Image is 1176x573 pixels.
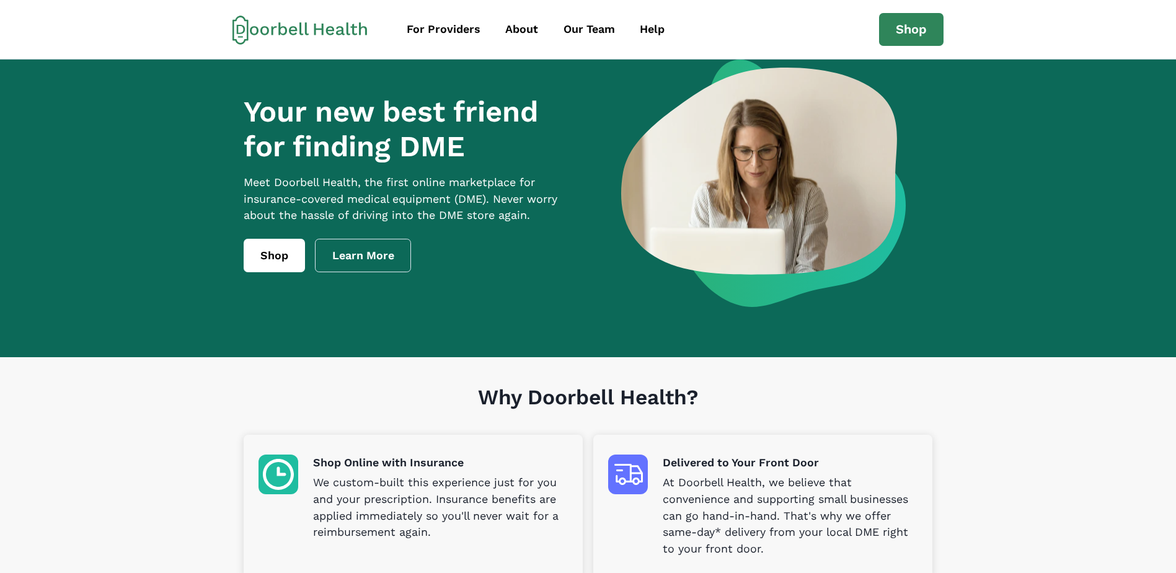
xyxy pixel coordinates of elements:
div: Help [640,21,665,38]
img: a woman looking at a computer [621,60,906,307]
p: Meet Doorbell Health, the first online marketplace for insurance-covered medical equipment (DME).... [244,174,581,224]
p: We custom-built this experience just for you and your prescription. Insurance benefits are applie... [313,474,568,541]
p: Shop Online with Insurance [313,455,568,471]
h1: Your new best friend for finding DME [244,94,581,164]
div: For Providers [407,21,480,38]
img: Shop Online with Insurance icon [259,455,298,494]
a: About [494,16,549,43]
a: Learn More [315,239,412,272]
a: Help [629,16,676,43]
a: Our Team [552,16,626,43]
div: About [505,21,538,38]
p: At Doorbell Health, we believe that convenience and supporting small businesses can go hand-in-ha... [663,474,917,557]
img: Delivered to Your Front Door icon [608,455,648,494]
a: For Providers [396,16,492,43]
a: Shop [244,239,305,272]
h1: Why Doorbell Health? [244,385,932,435]
div: Our Team [564,21,615,38]
a: Shop [879,13,944,47]
p: Delivered to Your Front Door [663,455,917,471]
